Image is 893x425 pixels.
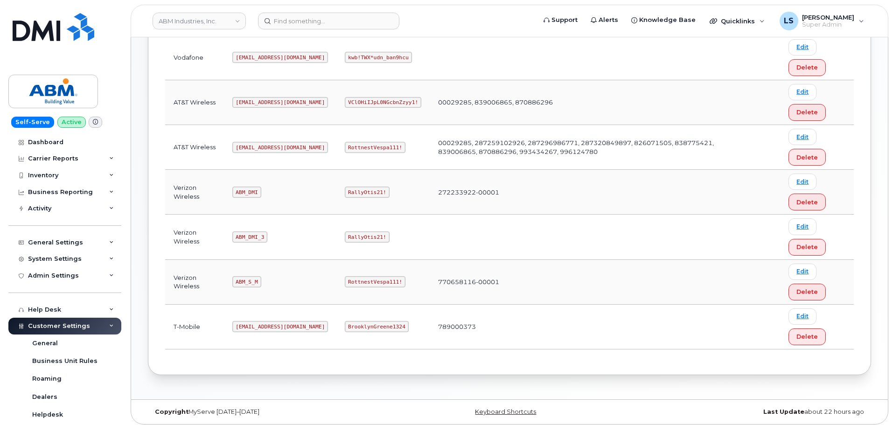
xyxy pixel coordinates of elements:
[630,408,871,416] div: about 22 hours ago
[430,260,734,305] td: 770658116-00001
[165,80,224,125] td: AT&T Wireless
[788,239,826,256] button: Delete
[345,276,405,287] code: RottnestVespa111!
[639,15,696,25] span: Knowledge Base
[802,21,854,28] span: Super Admin
[165,260,224,305] td: Verizon Wireless
[703,12,771,30] div: Quicklinks
[584,11,625,29] a: Alerts
[537,11,584,29] a: Support
[599,15,618,25] span: Alerts
[796,153,818,162] span: Delete
[345,187,389,198] code: RallyOtis21!
[232,276,261,287] code: ABM_S_M
[796,108,818,117] span: Delete
[345,97,421,108] code: VClOHiIJpL0NGcbnZzyy1!
[788,308,816,325] a: Edit
[345,142,405,153] code: RottnestVespa111!
[155,408,188,415] strong: Copyright
[165,35,224,80] td: Vodafone
[788,59,826,76] button: Delete
[258,13,399,29] input: Find something...
[232,321,328,332] code: [EMAIL_ADDRESS][DOMAIN_NAME]
[430,170,734,215] td: 272233922-00001
[232,231,267,243] code: ABM_DMI_3
[802,14,854,21] span: [PERSON_NAME]
[475,408,536,415] a: Keyboard Shortcuts
[788,129,816,145] a: Edit
[551,15,578,25] span: Support
[430,305,734,349] td: 789000373
[788,194,826,210] button: Delete
[232,52,328,63] code: [EMAIL_ADDRESS][DOMAIN_NAME]
[165,305,224,349] td: T-Mobile
[796,243,818,251] span: Delete
[721,17,755,25] span: Quicklinks
[165,215,224,259] td: Verizon Wireless
[788,174,816,190] a: Edit
[788,149,826,166] button: Delete
[345,52,412,63] code: kwb!TWX*udn_ban9hcu
[773,12,871,30] div: Luke Schroeder
[625,11,702,29] a: Knowledge Base
[796,63,818,72] span: Delete
[796,287,818,296] span: Delete
[430,80,734,125] td: 00029285, 839006865, 870886296
[788,84,816,100] a: Edit
[148,408,389,416] div: MyServe [DATE]–[DATE]
[788,104,826,121] button: Delete
[345,231,389,243] code: RallyOtis21!
[165,170,224,215] td: Verizon Wireless
[153,13,246,29] a: ABM Industries, Inc.
[788,39,816,56] a: Edit
[788,328,826,345] button: Delete
[165,125,224,170] td: AT&T Wireless
[796,198,818,207] span: Delete
[763,408,804,415] strong: Last Update
[232,142,328,153] code: [EMAIL_ADDRESS][DOMAIN_NAME]
[345,321,408,332] code: BrooklynGreene1324
[788,284,826,300] button: Delete
[232,97,328,108] code: [EMAIL_ADDRESS][DOMAIN_NAME]
[788,218,816,235] a: Edit
[232,187,261,198] code: ABM_DMI
[784,15,794,27] span: LS
[430,125,734,170] td: 00029285, 287259102926, 287296986771, 287320849897, 826071505, 838775421, 839006865, 870886296, 9...
[788,264,816,280] a: Edit
[796,332,818,341] span: Delete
